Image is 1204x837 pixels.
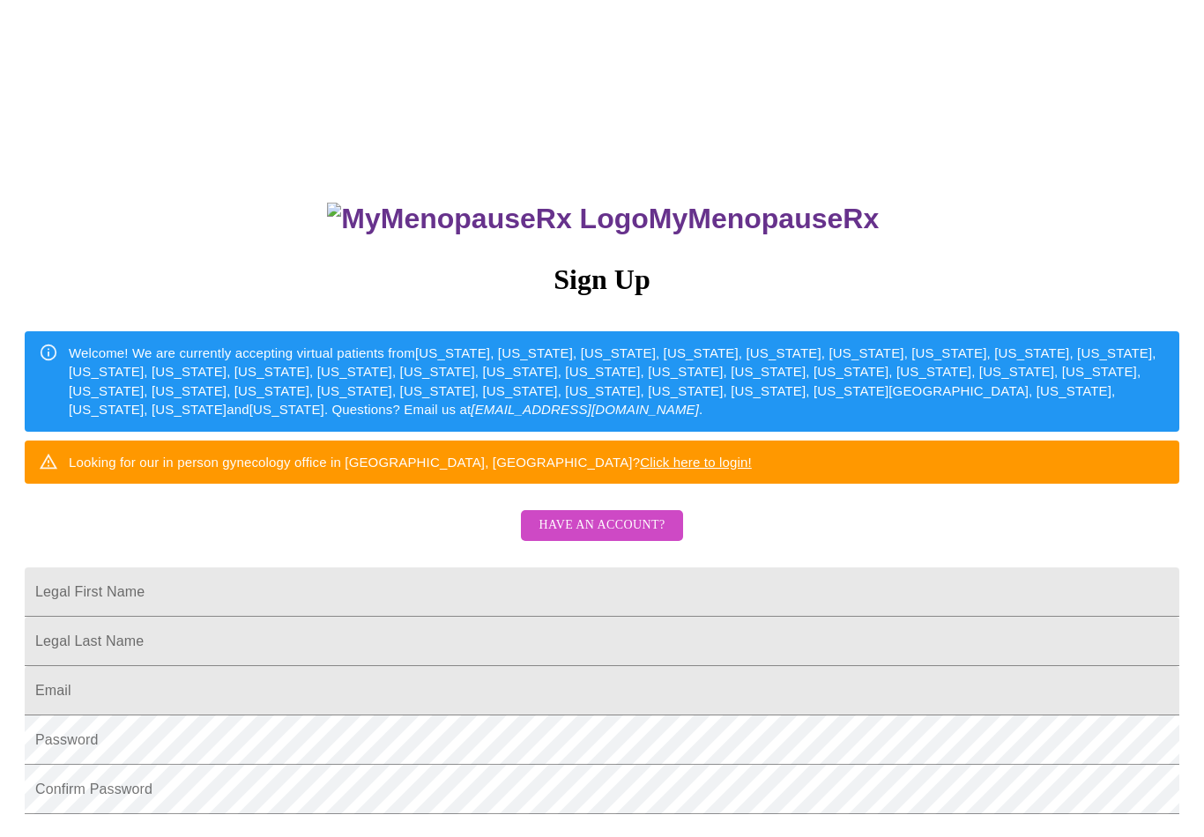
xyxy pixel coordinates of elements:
[69,446,752,478] div: Looking for our in person gynecology office in [GEOGRAPHIC_DATA], [GEOGRAPHIC_DATA]?
[471,402,699,417] em: [EMAIL_ADDRESS][DOMAIN_NAME]
[640,455,752,470] a: Click here to login!
[69,337,1165,426] div: Welcome! We are currently accepting virtual patients from [US_STATE], [US_STATE], [US_STATE], [US...
[327,203,648,235] img: MyMenopauseRx Logo
[25,263,1179,296] h3: Sign Up
[517,530,687,544] a: Have an account?
[521,510,682,541] button: Have an account?
[27,203,1180,235] h3: MyMenopauseRx
[539,515,665,537] span: Have an account?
